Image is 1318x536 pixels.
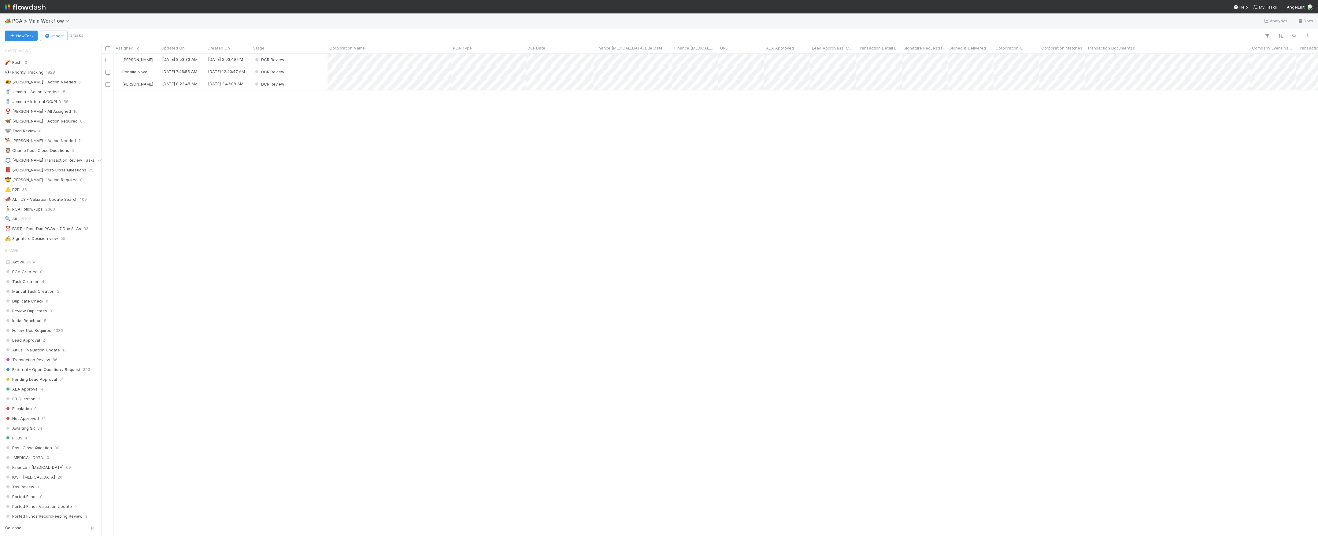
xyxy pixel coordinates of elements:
input: Toggle All Rows Selected [106,46,110,51]
a: Analytics [1264,17,1288,24]
div: Help [1233,4,1248,10]
span: 4 [25,434,27,442]
span: ⚖️ [5,157,11,163]
span: 31 [41,415,46,422]
div: Signature Decision view [5,235,58,242]
span: Corporation ID [995,45,1024,51]
span: 35782 [19,215,31,223]
span: Transaction Document(s) [1087,45,1135,51]
div: [DATE] 7:46:55 AM [162,68,197,75]
span: ⏰ [5,226,11,231]
span: Transaction Detail Labels [858,45,900,51]
span: PCA > Main Workflow [12,18,72,24]
div: Ronalie Nova [116,69,147,75]
div: [DATE] 12:40:47 AM [208,68,245,75]
span: 13 [62,346,67,354]
span: DCR Review [254,57,284,62]
span: Stage [5,244,18,256]
div: [PERSON_NAME] - Action Needed [5,78,76,86]
span: 🏃 [5,206,11,211]
span: 5 [57,288,59,295]
span: 33 [83,225,88,233]
span: DCR Review [254,82,284,86]
span: 0 [80,117,83,125]
div: P2P [5,186,20,193]
div: Zach Review [5,127,37,135]
span: Corporation Matches [1041,45,1082,51]
span: Review Duplicates [5,307,47,315]
span: Company Event Name [1252,45,1294,51]
input: Toggle Row Selected [106,82,110,87]
button: Import [40,31,68,41]
div: [PERSON_NAME] - All Assigned [5,108,71,115]
span: 0 [74,503,77,510]
span: 👀 [5,69,11,75]
span: 39 [54,444,59,452]
span: 📕 [5,167,11,172]
span: PCA Type [453,45,472,51]
span: 🔍 [5,216,11,221]
span: Post-Close Question [5,444,52,452]
span: 0 [46,297,48,305]
span: Finance - [MEDICAL_DATA] [5,464,64,471]
a: My Tasks [1253,4,1277,10]
span: Transaction Review [5,356,50,364]
span: 3 [85,512,87,520]
span: Lead Approval(s) Complete [812,45,854,51]
div: [DATE] 2:43:08 AM [208,81,243,87]
div: All [5,215,17,223]
span: Signature Request(s) [904,45,944,51]
div: [PERSON_NAME] - Action Required [5,117,78,125]
span: Duplicate Check [5,297,43,305]
span: Initial Reachout [5,317,42,325]
span: SR Question [5,395,35,403]
span: 4 [42,278,44,285]
span: 0 [40,268,43,276]
img: avatar_d7f67417-030a-43ce-a3ce-a315a3ccfd08.png [117,57,121,62]
span: RTBS [5,434,22,442]
div: Charlie Post-Close Questions [5,147,69,154]
span: Ported Funds Recordkeeping Review [5,512,83,520]
span: 77 [97,156,102,164]
span: 3 [38,395,40,403]
span: 109 [80,196,87,203]
span: 🧨 [5,60,11,65]
span: Lead Approval [5,336,40,344]
span: ⚠️ [5,187,11,192]
div: [PERSON_NAME] Transaction Review Tasks [5,156,95,164]
span: 323 [83,366,90,373]
div: FAST - Past Due PCAs - 7 Day SLAs [5,225,81,233]
span: 🤠 [5,177,11,182]
button: NewTask [5,31,38,41]
span: 2 [43,336,45,344]
div: Jemma - Action Needed [5,88,59,96]
span: 33 [22,186,27,193]
span: 55 [61,235,65,242]
span: AngelList [1287,5,1305,9]
span: 4 [41,385,43,393]
span: Saved Views [5,45,31,57]
span: Assigned To [116,45,139,51]
span: 0 [25,59,27,66]
span: 1828 [46,68,55,76]
span: 0 [39,127,42,135]
span: Manual Task Creation [5,288,54,295]
div: [DATE] 8:23:48 AM [162,81,198,87]
input: Toggle Row Selected [106,70,110,75]
span: 20 [57,473,62,481]
span: Follow-Ups Required [5,327,51,334]
span: Ported Funds [5,493,38,501]
span: 🥤 [5,99,11,104]
span: 🦋 [5,118,11,123]
span: 🥤 [5,89,11,94]
span: 5 [72,147,74,154]
span: 0 [34,405,37,413]
span: Collapse [5,525,21,531]
span: ALA Approved [766,45,794,51]
a: Docs [1298,17,1313,24]
input: Toggle Row Selected [106,58,110,62]
span: [MEDICAL_DATA] [5,454,44,461]
div: [PERSON_NAME] - Action Required [5,176,78,184]
span: 🦉 [5,148,11,153]
div: Jemma - Internal OQ/PLA [5,98,61,105]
